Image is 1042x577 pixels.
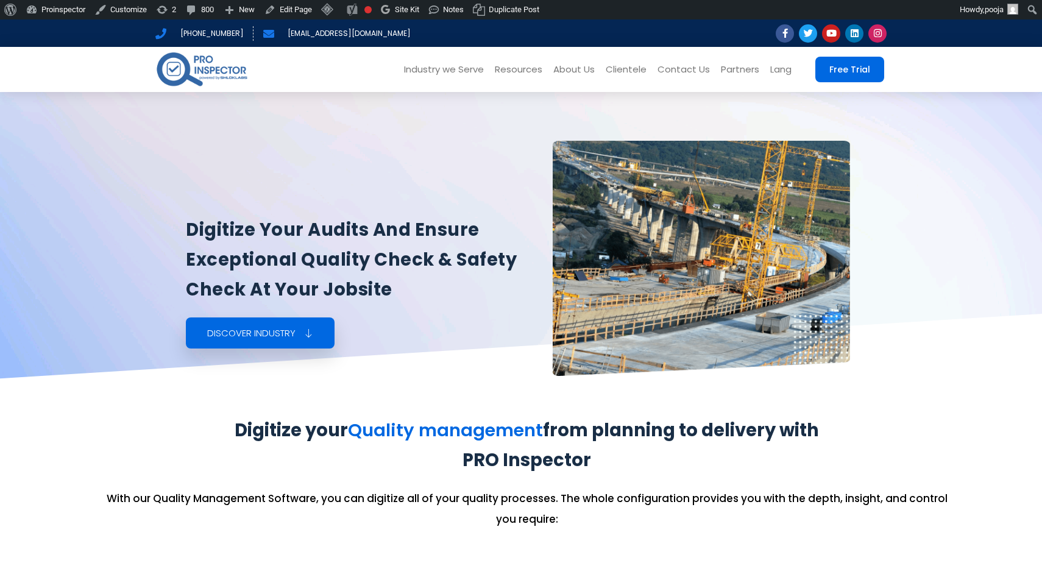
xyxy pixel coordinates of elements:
img: pro-inspector-logo [155,50,249,88]
div: Digitize your from planning to delivery with PRO Inspector [98,416,956,476]
a: Discover Industry [186,317,335,349]
a: Free Trial [815,57,884,82]
span: [PHONE_NUMBER] [177,26,244,41]
a: About Us [548,47,600,92]
a: Contact Us [652,47,715,92]
div: Focus keyphrase not set [364,6,372,13]
p: With our Quality Management Software, you can digitize all of your quality processes. The whole c... [98,488,956,529]
a: Industry we Serve [399,47,489,92]
a: Lang [765,47,797,92]
span: Free Trial [829,65,870,74]
a: [EMAIL_ADDRESS][DOMAIN_NAME] [263,26,411,41]
a: Quality management [348,418,543,442]
span: [EMAIL_ADDRESS][DOMAIN_NAME] [285,26,411,41]
span: Site Kit [395,5,419,14]
nav: Menu [268,47,797,92]
a: Partners [715,47,765,92]
span: Discover Industry [207,328,296,338]
a: Clientele [600,47,652,92]
h1: Digitize your audits and ensure exceptional quality check & safety check at your jobsite [186,215,547,305]
span: pooja [985,5,1004,14]
img: constructionandrealestate-banner [553,141,850,376]
a: Resources [489,47,548,92]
